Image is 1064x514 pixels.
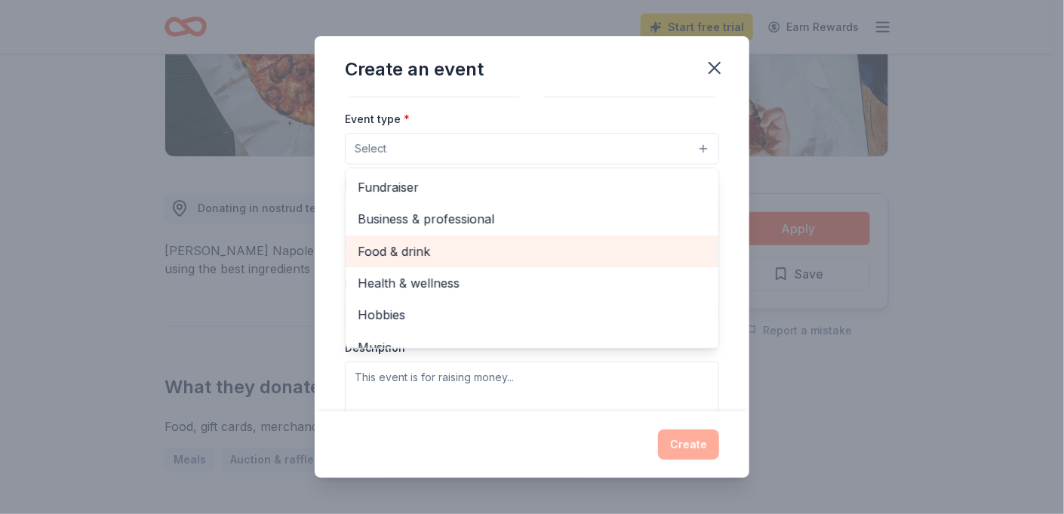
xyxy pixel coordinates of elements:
[358,337,706,357] span: Music
[355,140,386,158] span: Select
[345,168,719,349] div: Select
[358,273,706,293] span: Health & wellness
[345,133,719,165] button: Select
[358,209,706,229] span: Business & professional
[358,177,706,197] span: Fundraiser
[358,305,706,325] span: Hobbies
[358,242,706,261] span: Food & drink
